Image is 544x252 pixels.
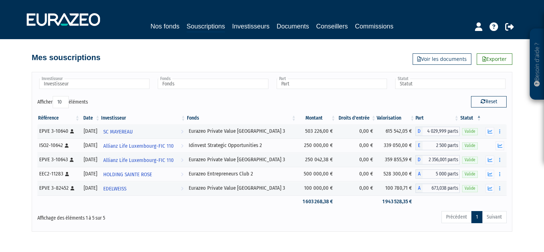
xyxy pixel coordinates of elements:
[423,155,460,164] span: 2 356,001 parts
[377,124,415,138] td: 615 542,05 €
[39,156,78,163] div: EPVE 3-10643
[181,140,183,153] i: Voir l'investisseur
[471,211,482,223] a: 1
[181,154,183,167] i: Voir l'investisseur
[37,112,80,124] th: Référence : activer pour trier la colonne par ordre croissant
[336,138,377,153] td: 0,00 €
[462,142,478,149] span: Valide
[460,112,482,124] th: Statut : activer pour trier la colonne par ordre d&eacute;croissant
[187,21,225,32] a: Souscriptions
[39,127,78,135] div: EPVE 3-10640
[103,182,126,195] span: EDELWEISS
[415,141,423,150] span: E
[477,53,512,65] a: Exporter
[423,141,460,150] span: 2 500 parts
[415,155,423,164] span: D
[39,184,78,192] div: EPVE 3-82452
[415,155,460,164] div: D - Eurazeo Private Value Europe 3
[100,124,186,138] a: SC MAYEREAU
[65,143,69,148] i: [Français] Personne physique
[533,32,541,96] p: Besoin d'aide ?
[39,142,78,149] div: ISO2-10642
[100,153,186,167] a: Allianz Life Luxembourg-FIC 110
[70,129,74,133] i: [Français] Personne physique
[151,21,179,31] a: Nos fonds
[423,184,460,193] span: 673,038 parts
[355,21,393,31] a: Commissions
[336,181,377,195] td: 0,00 €
[297,153,336,167] td: 250 042,38 €
[277,21,309,31] a: Documents
[415,112,460,124] th: Part: activer pour trier la colonne par ordre croissant
[297,124,336,138] td: 503 226,00 €
[186,112,297,124] th: Fonds: activer pour trier la colonne par ordre croissant
[415,169,423,179] span: A
[83,184,98,192] div: [DATE]
[27,13,100,26] img: 1732889491-logotype_eurazeo_blanc_rvb.png
[32,53,100,62] h4: Mes souscriptions
[181,182,183,195] i: Voir l'investisseur
[377,138,415,153] td: 339 050,00 €
[336,124,377,138] td: 0,00 €
[413,53,471,65] a: Voir les documents
[70,158,74,162] i: [Français] Personne physique
[103,168,152,181] span: HOLDING SAINTE ROSE
[189,184,294,192] div: Eurazeo Private Value [GEOGRAPHIC_DATA] 3
[189,142,294,149] div: Idinvest Strategic Opportunities 2
[423,169,460,179] span: 5 000 parts
[100,167,186,181] a: HOLDING SAINTE ROSE
[415,169,460,179] div: A - Eurazeo Entrepreneurs Club 2
[83,142,98,149] div: [DATE]
[336,112,377,124] th: Droits d'entrée: activer pour trier la colonne par ordre croissant
[80,112,101,124] th: Date: activer pour trier la colonne par ordre croissant
[297,195,336,208] td: 1 603 268,38 €
[39,170,78,178] div: EEC2-11283
[297,112,336,124] th: Montant: activer pour trier la colonne par ordre croissant
[181,125,183,138] i: Voir l'investisseur
[462,128,478,135] span: Valide
[316,21,348,31] a: Conseillers
[297,167,336,181] td: 500 000,00 €
[377,112,415,124] th: Valorisation: activer pour trier la colonne par ordre croissant
[103,154,174,167] span: Allianz Life Luxembourg-FIC 110
[336,167,377,181] td: 0,00 €
[377,153,415,167] td: 359 855,59 €
[100,181,186,195] a: EDELWEISS
[415,141,460,150] div: E - Idinvest Strategic Opportunities 2
[377,167,415,181] td: 528 300,00 €
[83,170,98,178] div: [DATE]
[377,181,415,195] td: 100 780,71 €
[336,153,377,167] td: 0,00 €
[189,156,294,163] div: Eurazeo Private Value [GEOGRAPHIC_DATA] 3
[83,156,98,163] div: [DATE]
[100,112,186,124] th: Investisseur: activer pour trier la colonne par ordre croissant
[415,184,423,193] span: A
[100,138,186,153] a: Allianz Life Luxembourg-FIC 110
[297,181,336,195] td: 100 000,00 €
[70,186,74,190] i: [Français] Personne physique
[462,157,478,163] span: Valide
[462,185,478,192] span: Valide
[103,140,174,153] span: Allianz Life Luxembourg-FIC 110
[297,138,336,153] td: 250 000,00 €
[377,195,415,208] td: 1 943 528,35 €
[37,210,227,222] div: Affichage des éléments 1 à 5 sur 5
[181,168,183,181] i: Voir l'investisseur
[37,96,88,108] label: Afficher éléments
[232,21,270,31] a: Investisseurs
[189,170,294,178] div: Eurazeo Entrepreneurs Club 2
[415,127,460,136] div: D - Eurazeo Private Value Europe 3
[462,171,478,178] span: Valide
[415,184,460,193] div: A - Eurazeo Private Value Europe 3
[189,127,294,135] div: Eurazeo Private Value [GEOGRAPHIC_DATA] 3
[415,127,423,136] span: D
[103,125,133,138] span: SC MAYEREAU
[423,127,460,136] span: 4 029,999 parts
[83,127,98,135] div: [DATE]
[471,96,507,107] button: Reset
[65,172,69,176] i: [Français] Personne physique
[53,96,69,108] select: Afficheréléments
